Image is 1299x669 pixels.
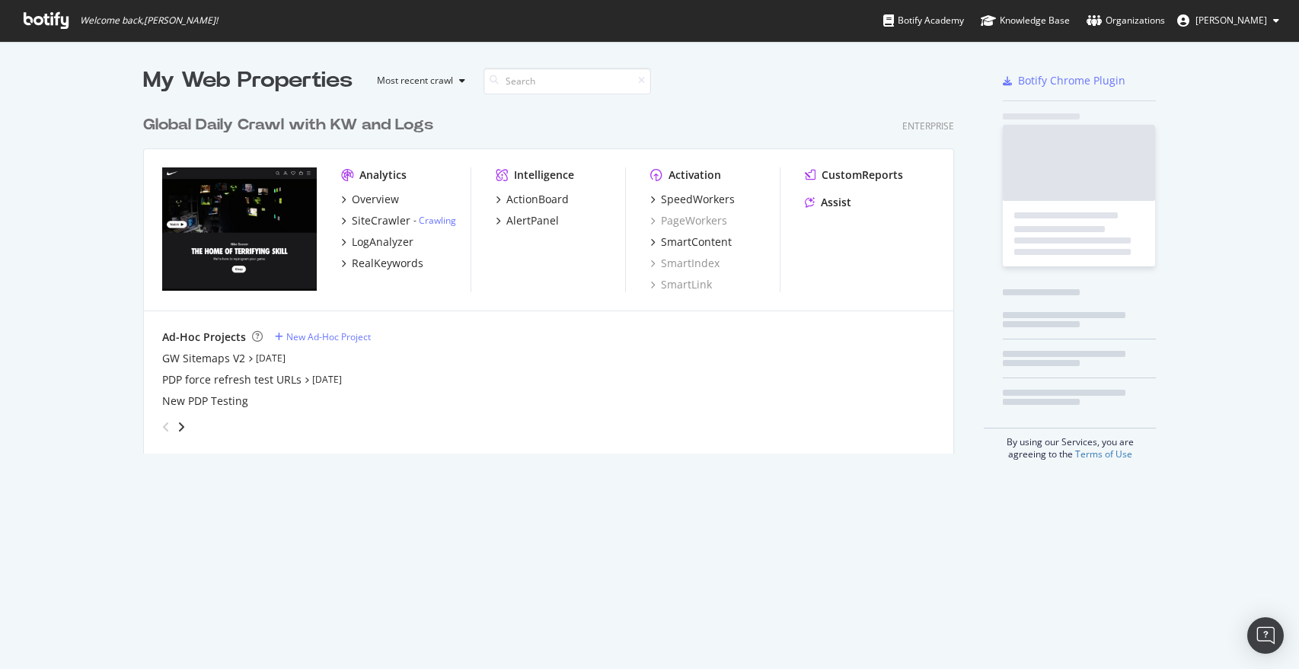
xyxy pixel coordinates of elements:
[805,167,903,183] a: CustomReports
[1003,73,1125,88] a: Botify Chrome Plugin
[902,119,954,132] div: Enterprise
[352,256,423,271] div: RealKeywords
[162,330,246,345] div: Ad-Hoc Projects
[352,192,399,207] div: Overview
[883,13,964,28] div: Botify Academy
[661,192,735,207] div: SpeedWorkers
[1165,8,1291,33] button: [PERSON_NAME]
[352,234,413,250] div: LogAnalyzer
[1247,617,1284,654] div: Open Intercom Messenger
[1087,13,1165,28] div: Organizations
[143,96,966,454] div: grid
[514,167,574,183] div: Intelligence
[162,167,317,291] img: nike.com
[650,256,720,271] a: SmartIndex
[650,192,735,207] a: SpeedWorkers
[162,372,302,387] a: PDP force refresh test URLs
[821,195,851,210] div: Assist
[822,167,903,183] div: CustomReports
[506,213,559,228] div: AlertPanel
[341,213,456,228] a: SiteCrawler- Crawling
[484,68,651,94] input: Search
[984,428,1156,460] div: By using our Services, you are agreeing to the
[413,214,456,227] div: -
[650,213,727,228] a: PageWorkers
[143,65,353,96] div: My Web Properties
[162,351,245,366] a: GW Sitemaps V2
[80,14,218,27] span: Welcome back, [PERSON_NAME] !
[1195,14,1267,27] span: Ben ZHang
[496,213,559,228] a: AlertPanel
[365,68,471,93] button: Most recent crawl
[143,114,439,136] a: Global Daily Crawl with KW and Logs
[162,393,248,409] a: New PDP Testing
[341,192,399,207] a: Overview
[506,192,569,207] div: ActionBoard
[359,167,407,183] div: Analytics
[981,13,1070,28] div: Knowledge Base
[650,234,732,250] a: SmartContent
[275,330,371,343] a: New Ad-Hoc Project
[156,415,176,439] div: angle-left
[256,352,286,365] a: [DATE]
[377,76,453,85] div: Most recent crawl
[496,192,569,207] a: ActionBoard
[669,167,721,183] div: Activation
[176,419,187,435] div: angle-right
[1018,73,1125,88] div: Botify Chrome Plugin
[650,277,712,292] a: SmartLink
[312,373,342,386] a: [DATE]
[419,214,456,227] a: Crawling
[341,256,423,271] a: RealKeywords
[805,195,851,210] a: Assist
[352,213,410,228] div: SiteCrawler
[661,234,732,250] div: SmartContent
[1075,448,1132,460] a: Terms of Use
[286,330,371,343] div: New Ad-Hoc Project
[143,114,433,136] div: Global Daily Crawl with KW and Logs
[341,234,413,250] a: LogAnalyzer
